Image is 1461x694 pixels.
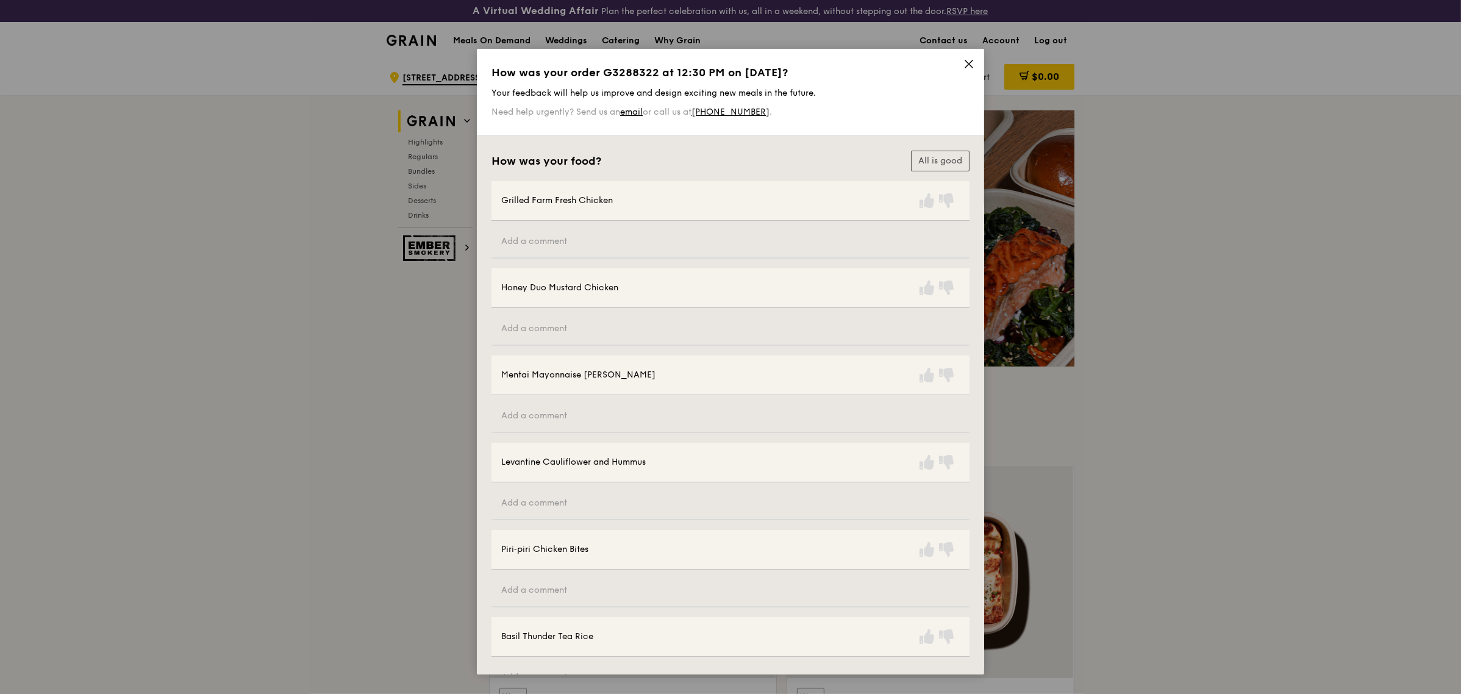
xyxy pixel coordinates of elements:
[491,226,970,259] input: Add a comment
[491,107,970,117] p: Need help urgently? Send us an or call us at .
[620,107,643,117] a: email
[501,631,593,643] div: Basil Thunder Tea Rice
[491,154,601,168] h2: How was your food?
[491,313,970,346] input: Add a comment
[691,107,770,117] a: [PHONE_NUMBER]
[501,456,646,468] div: Levantine Cauliflower and Hummus
[491,88,970,98] p: Your feedback will help us improve and design exciting new meals in the future.
[501,282,618,294] div: Honey Duo Mustard Chicken
[501,369,655,381] div: Mentai Mayonnaise [PERSON_NAME]
[491,66,970,79] h1: How was your order G3288322 at 12:30 PM on [DATE]?
[491,487,970,520] input: Add a comment
[501,543,588,556] div: Piri‑piri Chicken Bites
[501,195,613,207] div: Grilled Farm Fresh Chicken
[911,151,970,171] button: All is good
[491,574,970,607] input: Add a comment
[491,400,970,433] input: Add a comment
